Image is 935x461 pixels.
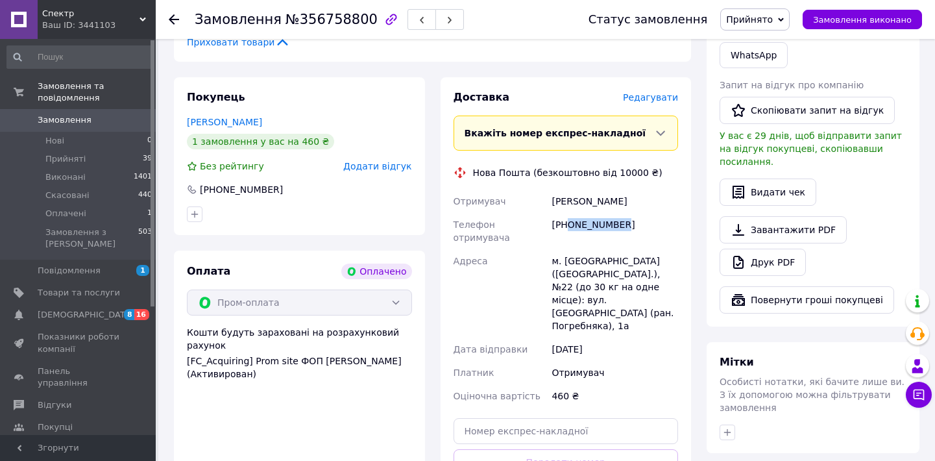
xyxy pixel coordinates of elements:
span: Адреса [454,256,488,266]
span: 1 [136,265,149,276]
div: Отримувач [549,361,681,384]
span: Отримувач [454,196,506,206]
div: [PHONE_NUMBER] [199,183,284,196]
span: 1 [147,208,152,219]
div: [DATE] [549,338,681,361]
span: 1401 [134,171,152,183]
div: Кошти будуть зараховані на розрахунковий рахунок [187,326,412,380]
button: Видати чек [720,179,816,206]
span: Прийнято [726,14,773,25]
span: 39 [143,153,152,165]
span: Відгуки [38,399,71,411]
button: Повернути гроші покупцеві [720,286,894,314]
button: Чат з покупцем [906,382,932,408]
span: Телефон отримувача [454,219,510,243]
span: Нові [45,135,64,147]
span: Покупець [187,91,245,103]
span: Мітки [720,356,754,368]
span: Оплата [187,265,230,277]
span: Замовлення [38,114,91,126]
span: Показники роботи компанії [38,331,120,355]
a: WhatsApp [720,42,788,68]
span: Виконані [45,171,86,183]
span: Додати відгук [343,161,411,171]
span: Запит на відгук про компанію [720,80,864,90]
span: Прийняті [45,153,86,165]
a: Друк PDF [720,249,806,276]
span: [DEMOGRAPHIC_DATA] [38,309,134,321]
span: Без рейтингу [200,161,264,171]
span: Замовлення виконано [813,15,912,25]
a: [PERSON_NAME] [187,117,262,127]
div: 1 замовлення у вас на 460 ₴ [187,134,334,149]
span: Спектр [42,8,140,19]
span: Скасовані [45,190,90,201]
span: Платник [454,368,494,378]
span: Замовлення з [PERSON_NAME] [45,227,138,250]
span: Покупці [38,421,73,433]
div: Ваш ID: 3441103 [42,19,156,31]
span: Панель управління [38,366,120,389]
div: [PERSON_NAME] [549,190,681,213]
span: 440 [138,190,152,201]
div: Статус замовлення [589,13,708,26]
span: 0 [147,135,152,147]
input: Пошук [6,45,153,69]
div: м. [GEOGRAPHIC_DATA] ([GEOGRAPHIC_DATA].), №22 (до 30 кг на одне місце): вул. [GEOGRAPHIC_DATA] (... [549,249,681,338]
input: Номер експрес-накладної [454,418,679,444]
span: Оплачені [45,208,86,219]
div: Нова Пошта (безкоштовно від 10000 ₴) [470,166,666,179]
span: 16 [134,309,149,320]
span: Вкажіть номер експрес-накладної [465,128,646,138]
div: Оплачено [341,264,411,279]
div: [FC_Acquiring] Prom site ФОП [PERSON_NAME] (Активирован) [187,355,412,380]
span: №356758800 [285,12,378,27]
a: Завантажити PDF [720,216,847,243]
span: Редагувати [623,92,678,103]
div: Повернутися назад [169,13,179,26]
span: Повідомлення [38,265,101,277]
button: Замовлення виконано [803,10,922,29]
span: Оціночна вартість [454,391,540,401]
span: Приховати товари [187,36,290,49]
span: Замовлення та повідомлення [38,81,156,104]
span: У вас є 29 днів, щоб відправити запит на відгук покупцеві, скопіювавши посилання. [720,131,902,167]
span: Замовлення [195,12,282,27]
div: 460 ₴ [549,384,681,408]
button: Скопіювати запит на відгук [720,97,895,124]
div: [PHONE_NUMBER] [549,213,681,249]
span: Товари та послуги [38,287,120,299]
span: Доставка [454,91,510,103]
span: 503 [138,227,152,250]
span: Дата відправки [454,344,528,355]
span: Особисті нотатки, які бачите лише ви. З їх допомогою можна фільтрувати замовлення [720,377,905,413]
span: 8 [124,309,134,320]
